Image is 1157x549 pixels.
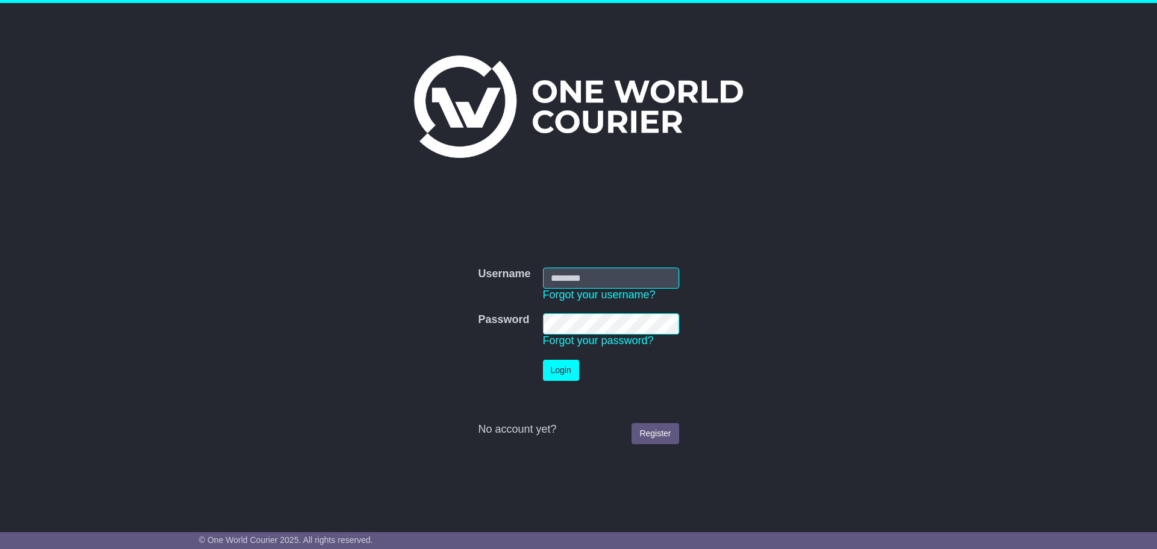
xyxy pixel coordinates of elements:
label: Password [478,313,529,327]
img: One World [414,55,743,158]
a: Forgot your password? [543,334,654,347]
button: Login [543,360,579,381]
div: No account yet? [478,423,679,436]
label: Username [478,268,530,281]
a: Forgot your username? [543,289,656,301]
span: © One World Courier 2025. All rights reserved. [199,535,373,545]
a: Register [632,423,679,444]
